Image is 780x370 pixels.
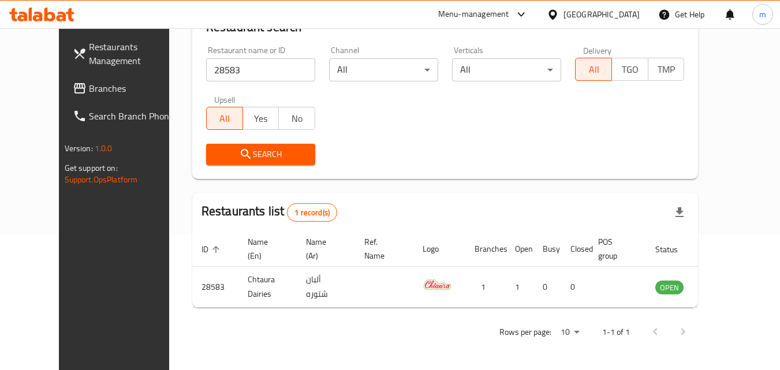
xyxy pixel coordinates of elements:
[65,141,93,156] span: Version:
[248,235,283,263] span: Name (En)
[499,325,551,339] p: Rows per page:
[201,203,337,222] h2: Restaurants list
[89,40,180,68] span: Restaurants Management
[206,18,685,36] h2: Restaurant search
[206,144,315,165] button: Search
[192,267,238,308] td: 28583
[465,231,506,267] th: Branches
[655,281,684,294] span: OPEN
[648,58,685,81] button: TMP
[214,95,236,103] label: Upsell
[278,107,315,130] button: No
[283,110,311,127] span: No
[653,61,680,78] span: TMP
[201,242,223,256] span: ID
[575,58,612,81] button: All
[329,58,438,81] div: All
[242,107,279,130] button: Yes
[95,141,113,156] span: 1.0.0
[533,267,561,308] td: 0
[248,110,275,127] span: Yes
[666,199,693,226] div: Export file
[211,110,238,127] span: All
[556,324,584,341] div: Rows per page:
[533,231,561,267] th: Busy
[465,267,506,308] td: 1
[65,172,138,187] a: Support.OpsPlatform
[64,33,189,74] a: Restaurants Management
[617,61,644,78] span: TGO
[89,109,180,123] span: Search Branch Phone
[611,58,648,81] button: TGO
[364,235,400,263] span: Ref. Name
[759,8,766,21] span: m
[583,46,612,54] label: Delivery
[287,203,337,222] div: Total records count
[506,231,533,267] th: Open
[65,160,118,175] span: Get support on:
[297,267,355,308] td: ألبان شتوره
[423,270,451,299] img: Chtaura Dairies
[192,231,747,308] table: enhanced table
[206,107,243,130] button: All
[215,147,306,162] span: Search
[506,267,533,308] td: 1
[561,267,589,308] td: 0
[89,81,180,95] span: Branches
[288,207,337,218] span: 1 record(s)
[655,242,693,256] span: Status
[452,58,561,81] div: All
[306,235,341,263] span: Name (Ar)
[64,102,189,130] a: Search Branch Phone
[413,231,465,267] th: Logo
[238,267,297,308] td: Chtaura Dairies
[602,325,630,339] p: 1-1 of 1
[206,58,315,81] input: Search for restaurant name or ID..
[64,74,189,102] a: Branches
[563,8,640,21] div: [GEOGRAPHIC_DATA]
[561,231,589,267] th: Closed
[598,235,632,263] span: POS group
[580,61,607,78] span: All
[438,8,509,21] div: Menu-management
